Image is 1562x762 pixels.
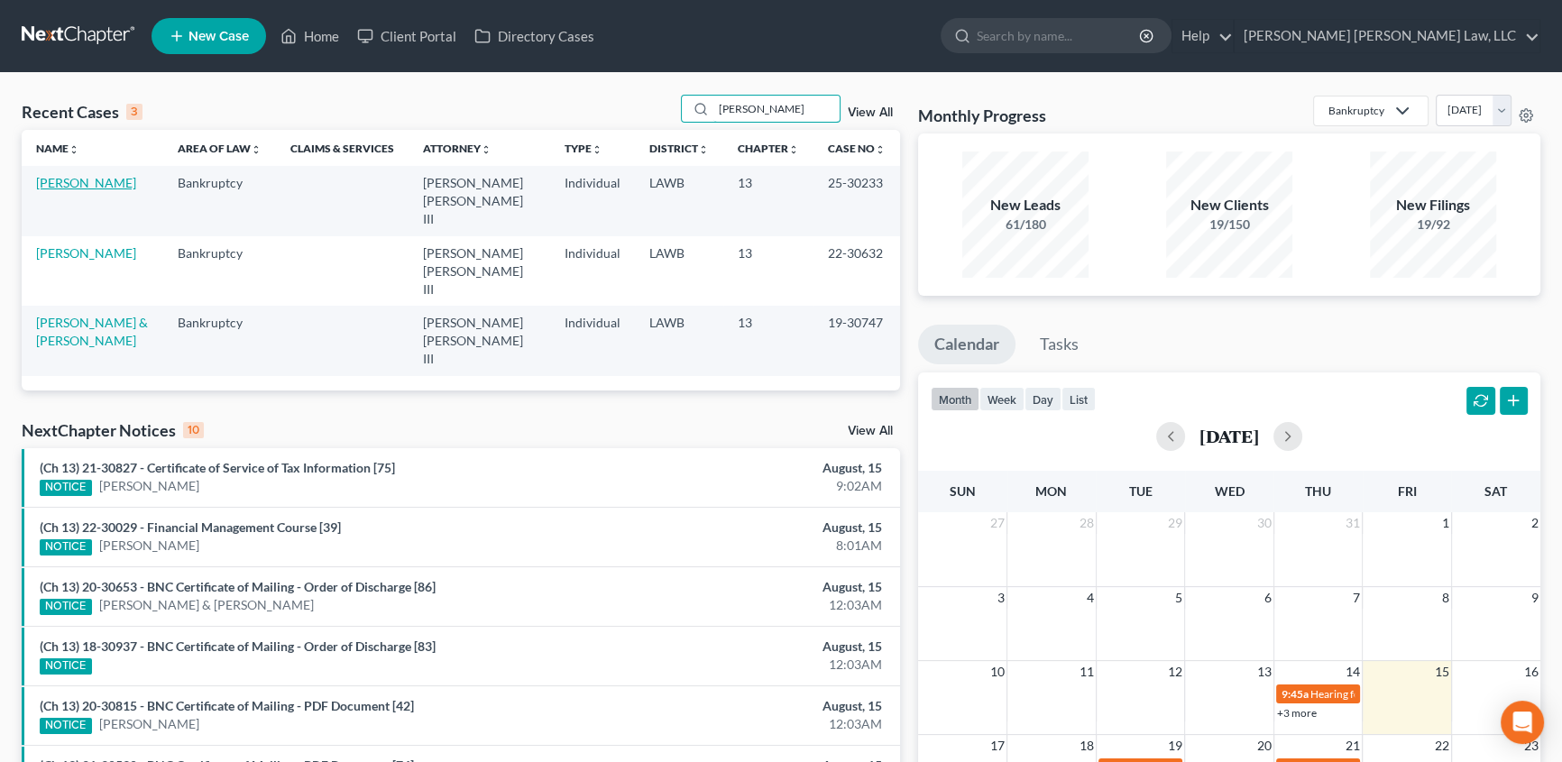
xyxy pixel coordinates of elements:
td: Individual [550,306,635,375]
span: 20 [1255,735,1273,757]
span: 17 [988,735,1006,757]
td: LAWB [635,236,723,306]
span: 5 [1173,587,1184,609]
div: August, 15 [613,578,882,596]
a: Chapterunfold_more [738,142,799,155]
a: View All [848,425,893,437]
a: View All [848,106,893,119]
div: New Leads [962,195,1089,216]
td: 19-30747 [813,306,900,375]
a: [PERSON_NAME] & [PERSON_NAME] [99,596,314,614]
span: 18 [1078,735,1096,757]
span: 1 [1440,512,1451,534]
span: 3 [996,587,1006,609]
span: 12 [1166,661,1184,683]
input: Search by name... [977,19,1142,52]
div: 19/150 [1166,216,1292,234]
a: Tasks [1024,325,1095,364]
td: 13 [723,306,813,375]
div: NOTICE [40,539,92,555]
span: 2 [1530,512,1540,534]
span: 13 [1255,661,1273,683]
span: Hearing for [PERSON_NAME] [1310,687,1451,701]
div: 12:03AM [613,715,882,733]
i: unfold_more [69,144,79,155]
span: Sun [950,483,976,499]
div: NOTICE [40,718,92,734]
a: Calendar [918,325,1015,364]
a: Client Portal [348,20,465,52]
td: Bankruptcy [163,306,276,375]
td: 13 [723,166,813,235]
span: Tue [1128,483,1152,499]
div: August, 15 [613,697,882,715]
th: Claims & Services [276,130,409,166]
a: Help [1172,20,1233,52]
div: 8:01AM [613,537,882,555]
div: 9:02AM [613,477,882,495]
a: (Ch 13) 21-30827 - Certificate of Service of Tax Information [75] [40,460,395,475]
span: Thu [1305,483,1331,499]
span: 22 [1433,735,1451,757]
a: [PERSON_NAME] [99,477,199,495]
span: 16 [1522,661,1540,683]
input: Search by name... [713,96,840,122]
td: Bankruptcy [163,166,276,235]
div: 10 [183,422,204,438]
div: 12:03AM [613,656,882,674]
button: month [931,387,979,411]
span: 7 [1351,587,1362,609]
div: NOTICE [40,658,92,675]
div: 61/180 [962,216,1089,234]
div: August, 15 [613,459,882,477]
div: Bankruptcy [1328,103,1384,118]
a: (Ch 13) 22-30029 - Financial Management Course [39] [40,519,341,535]
span: 4 [1085,587,1096,609]
span: 8 [1440,587,1451,609]
i: unfold_more [698,144,709,155]
a: [PERSON_NAME] [99,715,199,733]
td: 25-30233 [813,166,900,235]
a: Area of Lawunfold_more [178,142,262,155]
a: (Ch 13) 20-30815 - BNC Certificate of Mailing - PDF Document [42] [40,698,414,713]
span: Fri [1398,483,1417,499]
a: Attorneyunfold_more [423,142,492,155]
td: LAWB [635,166,723,235]
a: [PERSON_NAME] [PERSON_NAME] Law, LLC [1235,20,1539,52]
span: 31 [1344,512,1362,534]
a: [PERSON_NAME] & [PERSON_NAME] [36,315,148,348]
button: day [1024,387,1061,411]
h3: Monthly Progress [918,105,1046,126]
a: Case Nounfold_more [828,142,886,155]
a: Districtunfold_more [649,142,709,155]
div: 3 [126,104,142,120]
div: Recent Cases [22,101,142,123]
span: 23 [1522,735,1540,757]
button: list [1061,387,1096,411]
i: unfold_more [788,144,799,155]
span: 28 [1078,512,1096,534]
span: 21 [1344,735,1362,757]
span: 9:45a [1282,687,1309,701]
a: +3 more [1277,706,1317,720]
div: NOTICE [40,599,92,615]
span: Sat [1484,483,1507,499]
span: Wed [1214,483,1244,499]
h2: [DATE] [1199,427,1259,445]
span: 9 [1530,587,1540,609]
div: NOTICE [40,480,92,496]
i: unfold_more [592,144,602,155]
td: [PERSON_NAME] [PERSON_NAME] III [409,166,550,235]
span: New Case [188,30,249,43]
span: 6 [1263,587,1273,609]
span: 15 [1433,661,1451,683]
span: 30 [1255,512,1273,534]
td: 22-30632 [813,236,900,306]
td: LAWB [635,306,723,375]
a: [PERSON_NAME] [99,537,199,555]
span: 19 [1166,735,1184,757]
div: New Clients [1166,195,1292,216]
a: Typeunfold_more [565,142,602,155]
i: unfold_more [875,144,886,155]
a: [PERSON_NAME] [36,175,136,190]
